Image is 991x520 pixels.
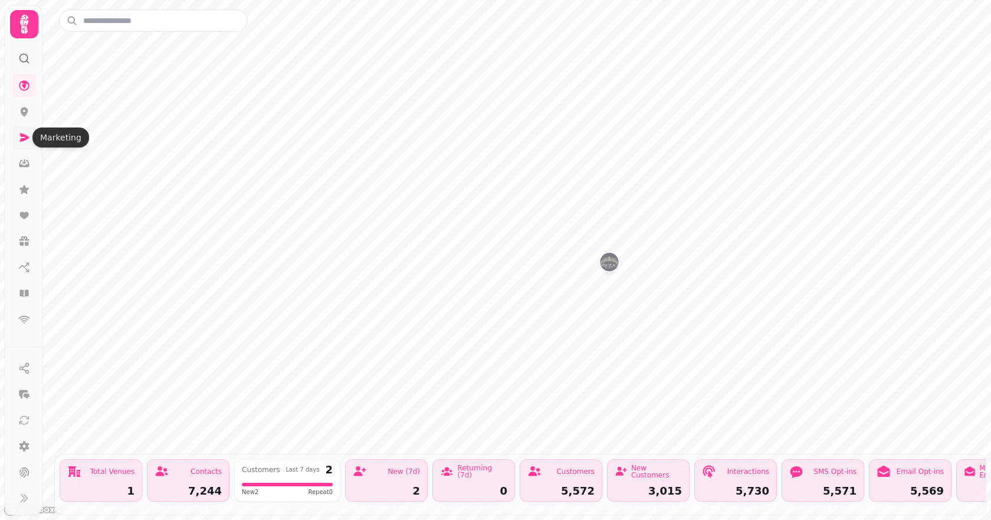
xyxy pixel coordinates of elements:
[67,486,134,496] div: 1
[325,465,333,475] div: 2
[155,486,222,496] div: 7,244
[242,488,258,496] span: New 2
[32,127,89,148] div: Marketing
[353,486,420,496] div: 2
[286,467,319,473] div: Last 7 days
[440,486,507,496] div: 0
[813,468,857,475] div: SMS Opt-ins
[4,503,55,516] a: Mapbox logo
[242,466,280,473] div: Customers
[457,465,507,479] div: Returning (7d)
[388,468,420,475] div: New (7d)
[90,468,134,475] div: Total Venues
[527,486,595,496] div: 5,572
[789,486,857,496] div: 5,571
[877,486,944,496] div: 5,569
[308,488,333,496] span: Repeat 0
[615,486,682,496] div: 3,015
[191,468,222,475] div: Contacts
[897,468,944,475] div: Email Opt-ins
[556,468,595,475] div: Customers
[631,465,682,479] div: New Customers
[702,486,769,496] div: 5,730
[600,253,619,275] div: Map marker
[600,253,619,272] button: New Place Hotel
[727,468,769,475] div: Interactions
